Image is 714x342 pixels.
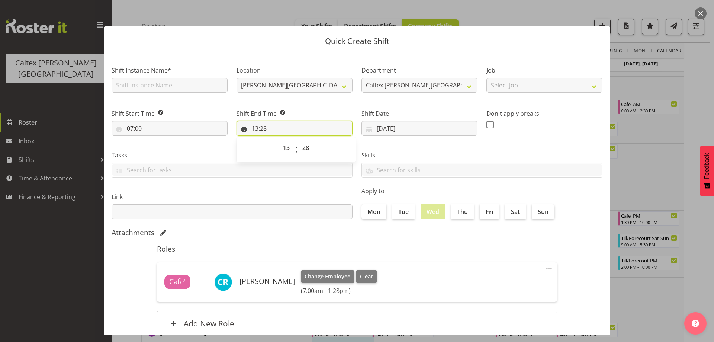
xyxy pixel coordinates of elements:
label: Thu [451,204,474,219]
label: Fri [480,204,499,219]
input: Click to select... [112,121,228,136]
p: Quick Create Shift [112,37,602,45]
label: Tasks [112,151,353,160]
input: Shift Instance Name [112,78,228,93]
img: christine-robertson10954.jpg [214,273,232,291]
label: Sun [532,204,554,219]
label: Department [361,66,477,75]
label: Job [486,66,602,75]
button: Change Employee [301,270,355,283]
h6: [PERSON_NAME] [239,277,295,285]
label: Don't apply breaks [486,109,602,118]
label: Wed [421,204,445,219]
label: Location [237,66,353,75]
span: Change Employee [305,272,350,281]
label: Shift Date [361,109,477,118]
h6: Add New Role [184,319,234,328]
input: Search for skills [362,164,602,176]
label: Link [112,192,353,201]
h5: Attachments [112,228,154,237]
button: Clear [356,270,377,283]
input: Click to select... [237,121,353,136]
h6: (7:00am - 1:28pm) [301,287,377,294]
span: Cafe' [169,277,186,287]
label: Mon [361,204,386,219]
label: Apply to [361,186,602,195]
input: Click to select... [361,121,477,136]
span: Feedback [704,153,710,179]
label: Tue [392,204,415,219]
span: : [295,140,297,159]
label: Sat [505,204,526,219]
span: Clear [360,272,373,281]
label: Shift Instance Name* [112,66,228,75]
label: Skills [361,151,602,160]
input: Search for tasks [112,164,352,176]
h5: Roles [157,244,557,253]
img: help-xxl-2.png [692,320,699,327]
button: Feedback - Show survey [700,146,714,196]
label: Shift End Time [237,109,353,118]
label: Shift Start Time [112,109,228,118]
